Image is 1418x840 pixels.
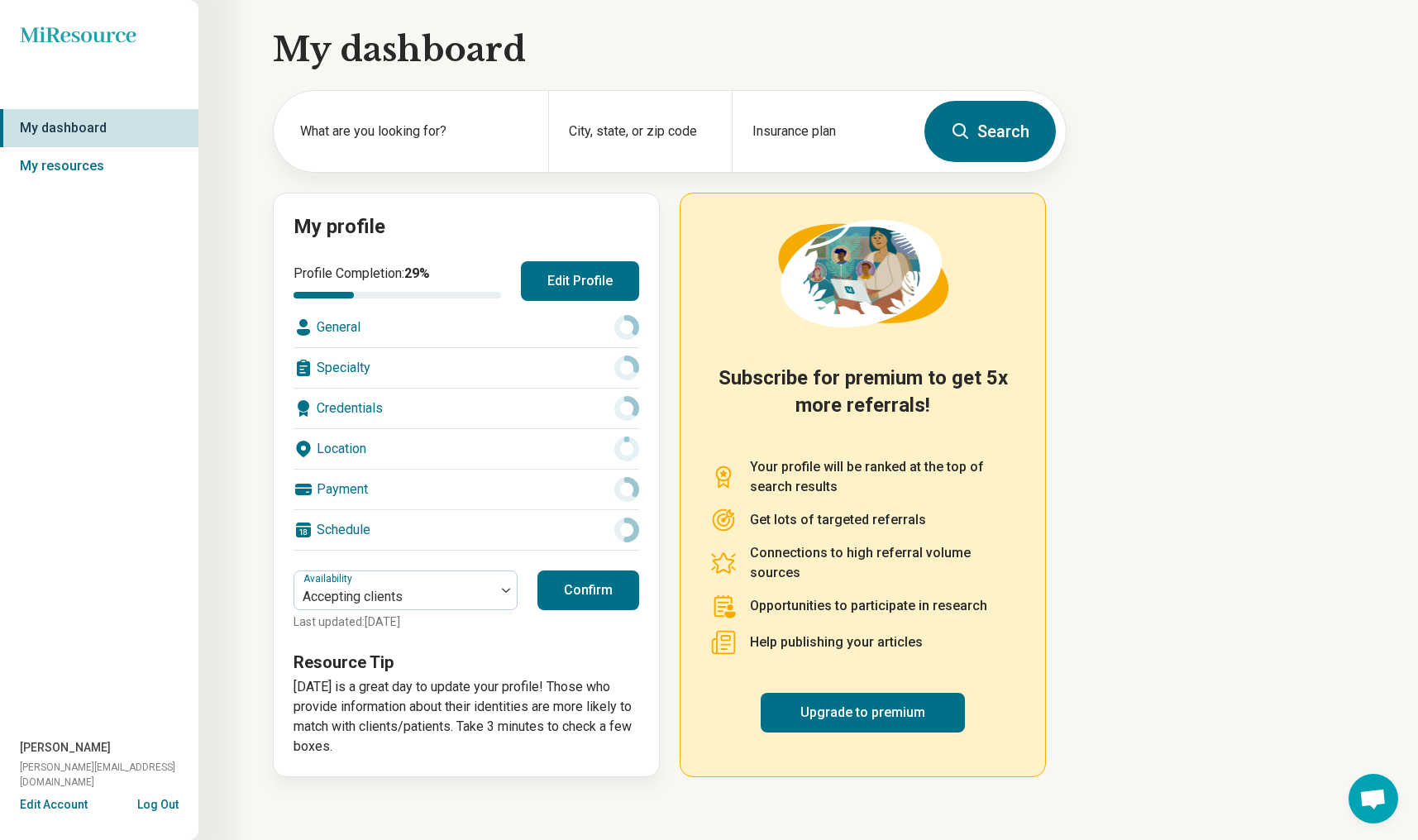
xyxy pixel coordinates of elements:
[294,613,518,631] p: Last updated: [DATE]
[294,651,639,674] h3: Resource Tip
[750,543,1015,583] p: Connections to high referral volume sources
[137,796,179,809] button: Log Out
[294,348,639,388] div: Specialty
[20,760,198,790] span: [PERSON_NAME][EMAIL_ADDRESS][DOMAIN_NAME]
[294,470,639,509] div: Payment
[750,596,987,616] p: Opportunities to participate in research
[404,265,430,281] span: 29 %
[294,510,639,550] div: Schedule
[294,389,639,428] div: Credentials
[761,693,965,733] a: Upgrade to premium
[20,739,111,756] span: [PERSON_NAME]
[273,26,1067,73] h1: My dashboard
[750,632,923,652] p: Help publishing your articles
[20,796,88,814] button: Edit Account
[750,510,926,530] p: Get lots of targeted referrals
[710,365,1015,437] h2: Subscribe for premium to get 5x more referrals!
[294,308,639,347] div: General
[294,213,639,241] h2: My profile
[294,677,639,756] p: [DATE] is a great day to update your profile! Those who provide information about their identitie...
[924,101,1056,162] button: Search
[1349,774,1398,823] div: Open chat
[294,429,639,469] div: Location
[537,570,639,610] button: Confirm
[750,457,1015,497] p: Your profile will be ranked at the top of search results
[521,261,639,301] button: Edit Profile
[303,573,356,585] label: Availability
[294,264,501,298] div: Profile Completion:
[300,122,528,141] label: What are you looking for?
